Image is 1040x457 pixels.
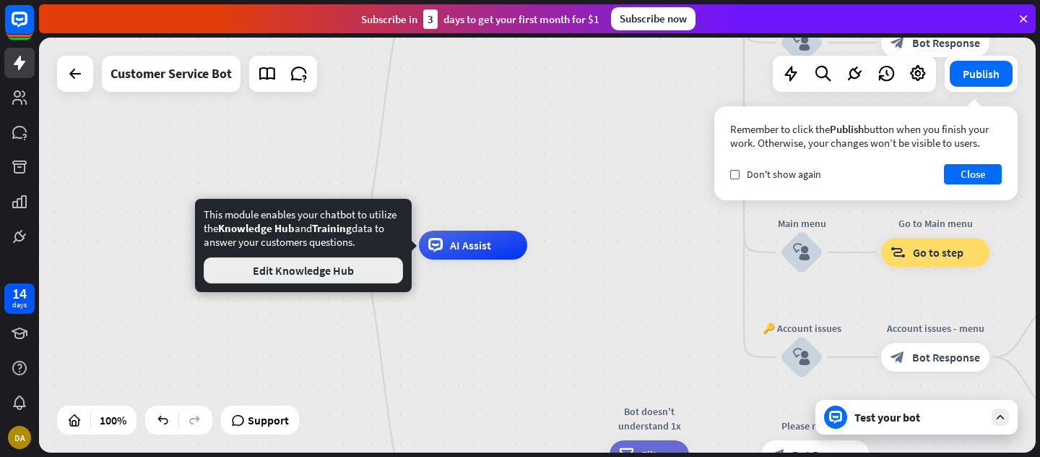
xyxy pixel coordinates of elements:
[747,168,821,181] span: Don't show again
[599,404,700,433] div: Bot doesn't understand 1x
[793,244,810,261] i: block_user_input
[870,321,1000,336] div: Account issues - menu
[204,257,403,283] button: Edit Knowledge Hub
[944,164,1002,184] button: Close
[830,122,864,136] span: Publish
[890,350,905,364] i: block_bot_response
[4,283,35,314] a: 14 days
[8,426,31,449] div: DA
[758,321,845,336] div: 🔑 Account issues
[312,221,352,235] span: Training
[95,409,131,432] div: 100%
[450,238,491,252] span: AI Assist
[854,410,984,424] div: Test your bot
[730,122,1002,150] div: Remember to click the button when you finish your work. Otherwise, your changes won’t be visible ...
[248,409,289,432] span: Support
[890,35,905,50] i: block_bot_response
[912,35,980,50] span: Bot Response
[218,221,295,235] span: Knowledge Hub
[361,9,599,29] div: Subscribe in days to get your first month for $1
[611,7,695,30] div: Subscribe now
[793,34,810,51] i: block_user_input
[423,9,438,29] div: 3
[793,349,810,366] i: block_user_input
[750,419,880,433] div: Please rephrase
[12,287,27,300] div: 14
[950,61,1013,87] button: Publish
[912,350,980,364] span: Bot Response
[12,300,27,310] div: days
[913,245,963,260] span: Go to step
[110,56,232,92] div: Customer Service Bot
[758,216,845,231] div: Main menu
[870,216,1000,231] div: Go to Main menu
[204,208,403,283] div: This module enables your chatbot to utilize the and data to answer your customers questions.
[12,6,55,49] button: Open LiveChat chat widget
[890,245,906,260] i: block_goto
